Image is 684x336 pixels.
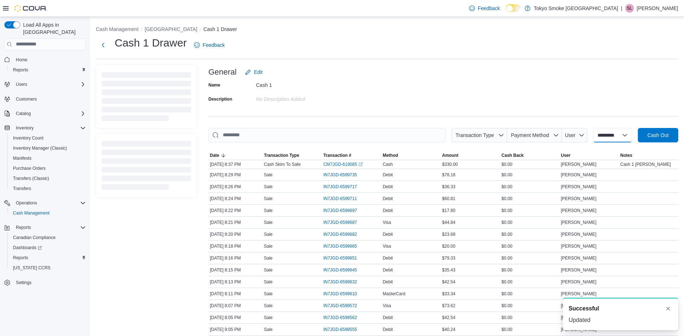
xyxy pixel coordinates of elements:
[381,151,441,160] button: Method
[442,196,455,202] span: $60.81
[500,325,560,334] div: $0.00
[323,267,357,273] span: IN7JGD-6599645
[10,66,31,74] a: Reports
[13,165,46,171] span: Purchase Orders
[210,152,219,158] span: Date
[96,26,678,34] nav: An example of EuiBreadcrumbs
[208,182,262,191] div: [DATE] 8:26 PM
[621,4,622,13] p: |
[500,151,560,160] button: Cash Back
[442,315,455,320] span: $42.54
[322,151,381,160] button: Transaction #
[264,327,273,332] p: Sale
[323,303,357,309] span: IN7JGD-6599572
[323,172,357,178] span: IN7JGD-6599735
[500,278,560,286] div: $0.00
[7,208,89,218] button: Cash Management
[383,152,398,158] span: Method
[442,184,455,190] span: $36.33
[10,264,86,272] span: Washington CCRS
[561,184,597,190] span: [PERSON_NAME]
[262,151,322,160] button: Transaction Type
[442,231,455,237] span: $23.68
[13,94,86,103] span: Customers
[383,315,393,320] span: Debit
[10,154,86,163] span: Manifests
[323,325,364,334] button: IN7JGD-6599555
[115,36,187,50] h1: Cash 1 Drawer
[208,242,262,251] div: [DATE] 8:18 PM
[208,96,232,102] label: Description
[323,171,364,179] button: IN7JGD-6599735
[10,184,86,193] span: Transfers
[383,162,393,167] span: Cash
[323,208,357,213] span: IN7JGD-6599697
[13,265,50,271] span: [US_STATE] CCRS
[383,243,391,249] span: Visa
[264,255,273,261] p: Sale
[10,209,52,217] a: Cash Management
[208,289,262,298] div: [DATE] 8:11 PM
[10,253,31,262] a: Reports
[10,164,49,173] a: Purchase Orders
[383,279,393,285] span: Debit
[383,172,393,178] span: Debit
[323,184,357,190] span: IN7JGD-6599717
[10,134,86,142] span: Inventory Count
[13,223,86,232] span: Reports
[323,254,364,262] button: IN7JGD-6599651
[264,291,273,297] p: Sale
[14,5,47,12] img: Cova
[10,264,53,272] a: [US_STATE] CCRS
[16,125,34,131] span: Inventory
[13,145,67,151] span: Inventory Manager (Classic)
[208,230,262,239] div: [DATE] 8:20 PM
[208,206,262,215] div: [DATE] 8:22 PM
[10,66,86,74] span: Reports
[208,278,262,286] div: [DATE] 8:13 PM
[500,301,560,310] div: $0.00
[13,80,30,89] button: Users
[441,151,500,160] button: Amount
[442,303,455,309] span: $73.62
[442,243,455,249] span: $20.00
[1,222,89,233] button: Reports
[16,225,31,230] span: Reports
[625,4,634,13] div: Shane Lovelace
[1,198,89,208] button: Operations
[323,315,357,320] span: IN7JGD-6599562
[1,79,89,89] button: Users
[637,4,678,13] p: [PERSON_NAME]
[323,266,364,274] button: IN7JGD-6599645
[442,291,455,297] span: $33.34
[20,21,86,36] span: Load All Apps in [GEOGRAPHIC_DATA]
[561,267,597,273] span: [PERSON_NAME]
[208,266,262,274] div: [DATE] 8:15 PM
[7,253,89,263] button: Reports
[561,291,597,297] span: [PERSON_NAME]
[442,172,455,178] span: $78.18
[1,54,89,65] button: Home
[208,171,262,179] div: [DATE] 8:29 PM
[442,327,455,332] span: $40.24
[13,155,31,161] span: Manifests
[323,243,357,249] span: IN7JGD-6599665
[10,253,86,262] span: Reports
[10,164,86,173] span: Purchase Orders
[323,289,364,298] button: IN7JGD-6599610
[323,242,364,251] button: IN7JGD-6599665
[323,182,364,191] button: IN7JGD-6599717
[264,267,273,273] p: Sale
[569,304,672,313] div: Notification
[7,184,89,194] button: Transfers
[500,171,560,179] div: $0.00
[16,81,27,87] span: Users
[16,200,37,206] span: Operations
[323,301,364,310] button: IN7JGD-6599572
[500,206,560,215] div: $0.00
[323,279,357,285] span: IN7JGD-6599632
[534,4,618,13] p: Tokyo Smoke [GEOGRAPHIC_DATA]
[10,174,86,183] span: Transfers (Classic)
[323,255,357,261] span: IN7JGD-6599651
